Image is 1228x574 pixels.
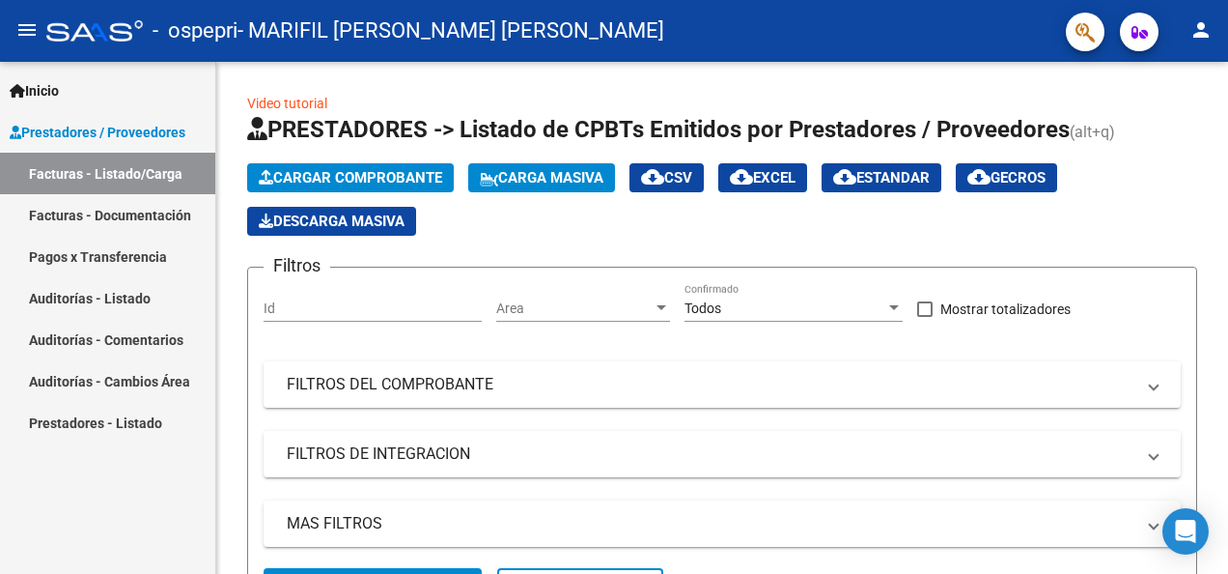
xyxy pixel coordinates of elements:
button: Gecros [956,163,1057,192]
span: Todos [684,301,721,316]
button: EXCEL [718,163,807,192]
span: Carga Masiva [480,169,603,187]
span: Mostrar totalizadores [940,298,1071,321]
span: Cargar Comprobante [259,169,442,187]
mat-icon: cloud_download [833,165,856,188]
mat-panel-title: MAS FILTROS [287,513,1134,534]
mat-panel-title: FILTROS DE INTEGRACION [287,444,1134,465]
span: (alt+q) [1070,123,1115,141]
mat-expansion-panel-header: MAS FILTROS [264,501,1181,547]
button: Estandar [822,163,941,192]
mat-icon: menu [15,18,39,42]
span: PRESTADORES -> Listado de CPBTs Emitidos por Prestadores / Proveedores [247,116,1070,143]
a: Video tutorial [247,96,327,111]
mat-icon: cloud_download [967,165,991,188]
span: - ospepri [153,10,237,52]
button: Cargar Comprobante [247,163,454,192]
span: Gecros [967,169,1046,187]
button: Carga Masiva [468,163,615,192]
span: Area [496,301,653,317]
span: Estandar [833,169,930,187]
span: CSV [641,169,692,187]
button: Descarga Masiva [247,207,416,236]
button: CSV [629,163,704,192]
mat-icon: cloud_download [730,165,753,188]
span: Descarga Masiva [259,213,405,230]
span: - MARIFIL [PERSON_NAME] [PERSON_NAME] [237,10,664,52]
mat-icon: cloud_download [641,165,664,188]
mat-expansion-panel-header: FILTROS DE INTEGRACION [264,431,1181,477]
mat-expansion-panel-header: FILTROS DEL COMPROBANTE [264,361,1181,408]
span: EXCEL [730,169,795,187]
span: Prestadores / Proveedores [10,122,185,143]
mat-panel-title: FILTROS DEL COMPROBANTE [287,374,1134,395]
mat-icon: person [1189,18,1213,42]
div: Open Intercom Messenger [1162,508,1209,555]
app-download-masive: Descarga masiva de comprobantes (adjuntos) [247,207,416,236]
span: Inicio [10,80,59,101]
h3: Filtros [264,252,330,279]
